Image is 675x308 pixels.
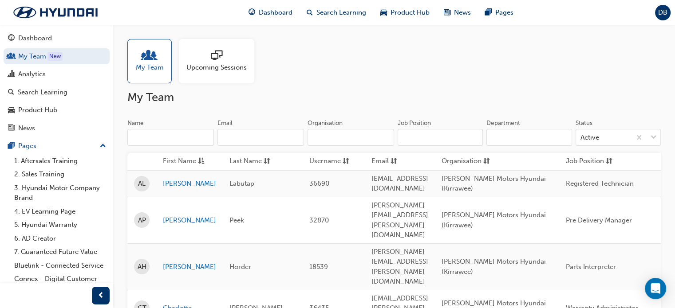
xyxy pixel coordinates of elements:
[144,50,155,62] span: people-icon
[11,232,110,246] a: 6. AD Creator
[8,142,15,150] span: pages-icon
[442,156,490,167] button: Organisationsorting-icon
[11,259,110,273] a: Bluelink - Connected Service
[11,168,110,181] a: 2. Sales Training
[8,106,15,114] span: car-icon
[8,35,15,43] span: guage-icon
[18,123,35,133] div: News
[442,257,546,276] span: [PERSON_NAME] Motors Hyundai (Kirrawee)
[217,119,233,128] div: Email
[8,89,14,97] span: search-icon
[454,8,471,18] span: News
[300,4,373,22] a: search-iconSearch Learning
[495,8,513,18] span: Pages
[380,7,387,18] span: car-icon
[264,156,270,167] span: sorting-icon
[309,263,328,271] span: 18539
[127,39,179,83] a: My Team
[309,156,341,167] span: Username
[4,28,110,138] button: DashboardMy TeamAnalyticsSearch LearningProduct HubNews
[309,216,329,224] span: 32870
[198,156,205,167] span: asc-icon
[398,129,483,146] input: Job Position
[391,8,430,18] span: Product Hub
[229,216,244,224] span: Peek
[4,138,110,154] button: Pages
[437,4,478,22] a: news-iconNews
[229,263,251,271] span: Horder
[307,7,313,18] span: search-icon
[308,119,343,128] div: Organisation
[163,215,216,226] a: [PERSON_NAME]
[658,8,667,18] span: DB
[442,156,482,167] span: Organisation
[47,52,63,61] div: Tooltip anchor
[11,205,110,218] a: 4. EV Learning Page
[371,175,428,193] span: [EMAIL_ADDRESS][DOMAIN_NAME]
[580,133,599,143] div: Active
[645,278,666,299] div: Open Intercom Messenger
[211,50,222,62] span: sessionType_ONLINE_URL-icon
[391,156,397,167] span: sorting-icon
[229,179,254,187] span: Labutap
[163,179,216,189] a: [PERSON_NAME]
[485,7,492,18] span: pages-icon
[18,69,46,79] div: Analytics
[229,156,262,167] span: Last Name
[486,119,520,128] div: Department
[566,156,615,167] button: Job Positionsorting-icon
[371,248,428,286] span: [PERSON_NAME][EMAIL_ADDRESS][PERSON_NAME][DOMAIN_NAME]
[138,215,146,226] span: AP
[138,179,146,189] span: AL
[8,70,15,78] span: chart-icon
[163,262,216,272] a: [PERSON_NAME]
[373,4,437,22] a: car-iconProduct Hub
[217,129,304,146] input: Email
[249,7,255,18] span: guage-icon
[4,66,110,82] a: Analytics
[18,141,36,151] div: Pages
[566,156,604,167] span: Job Position
[4,48,110,65] a: My Team
[18,105,57,115] div: Product Hub
[98,290,104,301] span: prev-icon
[18,87,67,97] div: Search Learning
[163,156,196,167] span: First Name
[259,8,292,18] span: Dashboard
[100,140,106,152] span: up-icon
[343,156,349,167] span: sorting-icon
[371,156,420,167] button: Emailsorting-icon
[4,102,110,118] a: Product Hub
[11,245,110,259] a: 7. Guaranteed Future Value
[4,3,107,22] img: Trak
[371,156,389,167] span: Email
[4,30,110,47] a: Dashboard
[566,179,634,187] span: Registered Technician
[478,4,521,22] a: pages-iconPages
[11,181,110,205] a: 3. Hyundai Motor Company Brand
[486,129,572,146] input: Department
[316,8,366,18] span: Search Learning
[138,262,146,272] span: AH
[11,272,110,296] a: Connex - Digital Customer Experience Management
[163,156,212,167] button: First Nameasc-icon
[566,263,616,271] span: Parts Interpreter
[127,90,661,105] h2: My Team
[442,211,546,229] span: [PERSON_NAME] Motors Hyundai (Kirrawee)
[371,201,428,239] span: [PERSON_NAME][EMAIL_ADDRESS][PERSON_NAME][DOMAIN_NAME]
[4,120,110,136] a: News
[11,218,110,232] a: 5. Hyundai Warranty
[309,179,329,187] span: 36690
[127,119,144,128] div: Name
[309,156,358,167] button: Usernamesorting-icon
[483,156,490,167] span: sorting-icon
[444,7,450,18] span: news-icon
[11,154,110,168] a: 1. Aftersales Training
[442,175,546,193] span: [PERSON_NAME] Motors Hyundai (Kirrawee)
[18,33,52,43] div: Dashboard
[8,125,15,133] span: news-icon
[655,5,671,20] button: DB
[127,129,214,146] input: Name
[179,39,261,83] a: Upcoming Sessions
